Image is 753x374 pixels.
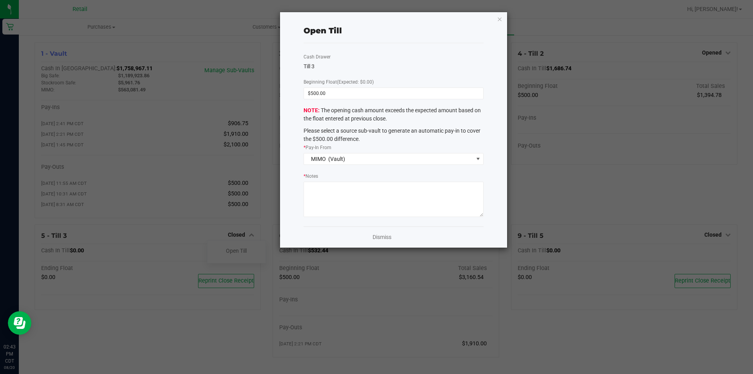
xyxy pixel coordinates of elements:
a: Dismiss [373,233,391,241]
label: Cash Drawer [304,53,331,60]
div: Open Till [304,25,342,36]
span: (Vault) [328,156,345,162]
label: Pay-In From [304,144,331,151]
span: (Expected: $0.00) [337,79,374,85]
label: Notes [304,173,318,180]
iframe: Resource center [8,311,31,335]
p: Please select a source sub-vault to generate an automatic pay-in to cover the $500.00 difference. [304,127,484,143]
div: Till 3 [304,62,484,71]
span: MIMO [311,156,326,162]
span: The opening cash amount exceeds the expected amount based on the float entered at previous close. [304,107,484,143]
span: Beginning Float [304,79,374,85]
